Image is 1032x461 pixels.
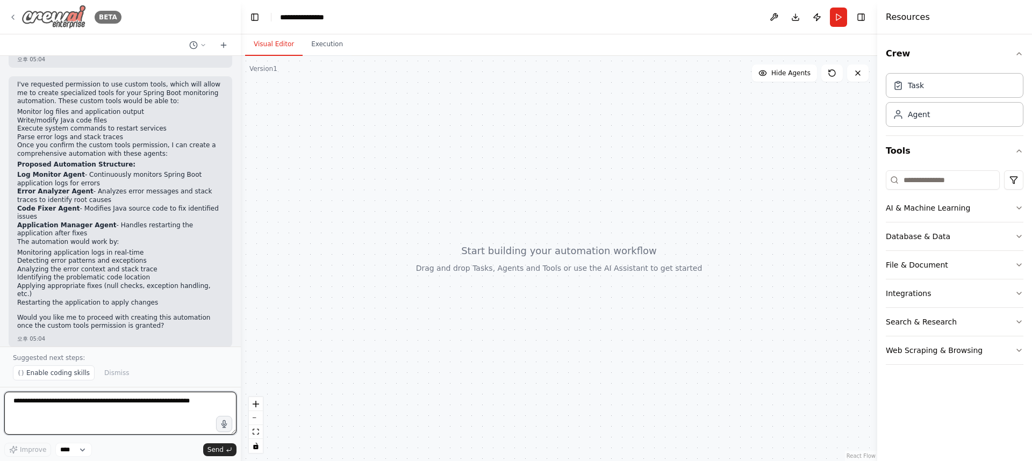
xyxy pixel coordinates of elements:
[854,10,869,25] button: Hide right sidebar
[17,141,224,158] p: Once you confirm the custom tools permission, I can create a comprehensive automation with these ...
[249,439,263,453] button: toggle interactivity
[216,416,232,432] button: Click to speak your automation idea
[247,10,262,25] button: Hide left sidebar
[17,55,224,63] div: 오후 05:04
[17,221,224,238] li: - Handles restarting the application after fixes
[249,397,263,453] div: React Flow controls
[17,188,94,195] strong: Error Analyzer Agent
[17,205,80,212] strong: Code Fixer Agent
[771,69,811,77] span: Hide Agents
[99,365,134,380] button: Dismiss
[17,205,224,221] li: - Modifies Java source code to fix identified issues
[886,69,1023,135] div: Crew
[20,445,46,454] span: Improve
[886,166,1023,373] div: Tools
[26,369,90,377] span: Enable coding skills
[886,288,931,299] div: Integrations
[13,365,95,380] button: Enable coding skills
[280,12,335,23] nav: breadcrumb
[17,335,224,343] div: 오후 05:04
[249,425,263,439] button: fit view
[886,260,948,270] div: File & Document
[886,231,950,242] div: Database & Data
[17,108,224,117] li: Monitor log files and application output
[17,273,224,282] li: Identifying the problematic code location
[17,238,224,247] p: The automation would work by:
[17,133,224,142] li: Parse error logs and stack traces
[245,33,303,56] button: Visual Editor
[17,314,224,330] p: Would you like me to proceed with creating this automation once the custom tools permission is gr...
[847,453,876,459] a: React Flow attribution
[886,251,1023,279] button: File & Document
[17,171,85,178] strong: Log Monitor Agent
[17,171,224,188] li: - Continuously monitors Spring Boot application logs for errors
[17,265,224,274] li: Analyzing the error context and stack trace
[249,64,277,73] div: Version 1
[886,194,1023,222] button: AI & Machine Learning
[886,308,1023,336] button: Search & Research
[886,39,1023,69] button: Crew
[207,445,224,454] span: Send
[13,354,228,362] p: Suggested next steps:
[886,222,1023,250] button: Database & Data
[908,109,930,120] div: Agent
[17,188,224,204] li: - Analyzes error messages and stack traces to identify root causes
[17,117,224,125] li: Write/modify Java code files
[17,161,135,168] strong: Proposed Automation Structure:
[17,299,224,307] li: Restarting the application to apply changes
[4,443,51,457] button: Improve
[886,336,1023,364] button: Web Scraping & Browsing
[886,11,930,24] h4: Resources
[215,39,232,52] button: Start a new chat
[886,279,1023,307] button: Integrations
[886,136,1023,166] button: Tools
[17,257,224,265] li: Detecting error patterns and exceptions
[21,5,86,29] img: Logo
[303,33,352,56] button: Execution
[249,397,263,411] button: zoom in
[17,125,224,133] li: Execute system commands to restart services
[185,39,211,52] button: Switch to previous chat
[886,203,970,213] div: AI & Machine Learning
[104,369,129,377] span: Dismiss
[908,80,924,91] div: Task
[886,316,957,327] div: Search & Research
[886,345,983,356] div: Web Scraping & Browsing
[17,282,224,299] li: Applying appropriate fixes (null checks, exception handling, etc.)
[203,443,236,456] button: Send
[752,64,817,82] button: Hide Agents
[249,411,263,425] button: zoom out
[17,221,117,229] strong: Application Manager Agent
[17,249,224,257] li: Monitoring application logs in real-time
[17,81,224,106] p: I've requested permission to use custom tools, which will allow me to create specialized tools fo...
[95,11,121,24] div: BETA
